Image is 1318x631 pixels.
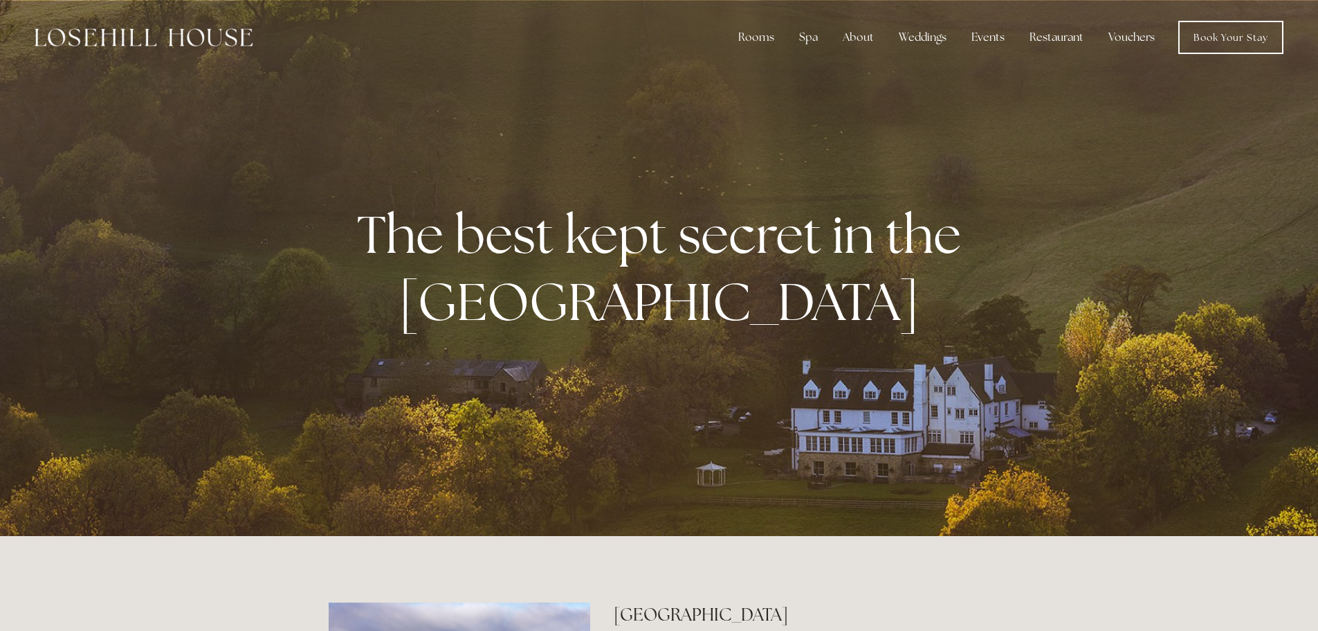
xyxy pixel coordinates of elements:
[35,28,253,46] img: Losehill House
[788,24,829,51] div: Spa
[357,200,972,336] strong: The best kept secret in the [GEOGRAPHIC_DATA]
[832,24,885,51] div: About
[960,24,1016,51] div: Events
[1018,24,1095,51] div: Restaurant
[1097,24,1166,51] a: Vouchers
[1178,21,1283,54] a: Book Your Stay
[888,24,958,51] div: Weddings
[727,24,785,51] div: Rooms
[614,603,989,627] h2: [GEOGRAPHIC_DATA]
